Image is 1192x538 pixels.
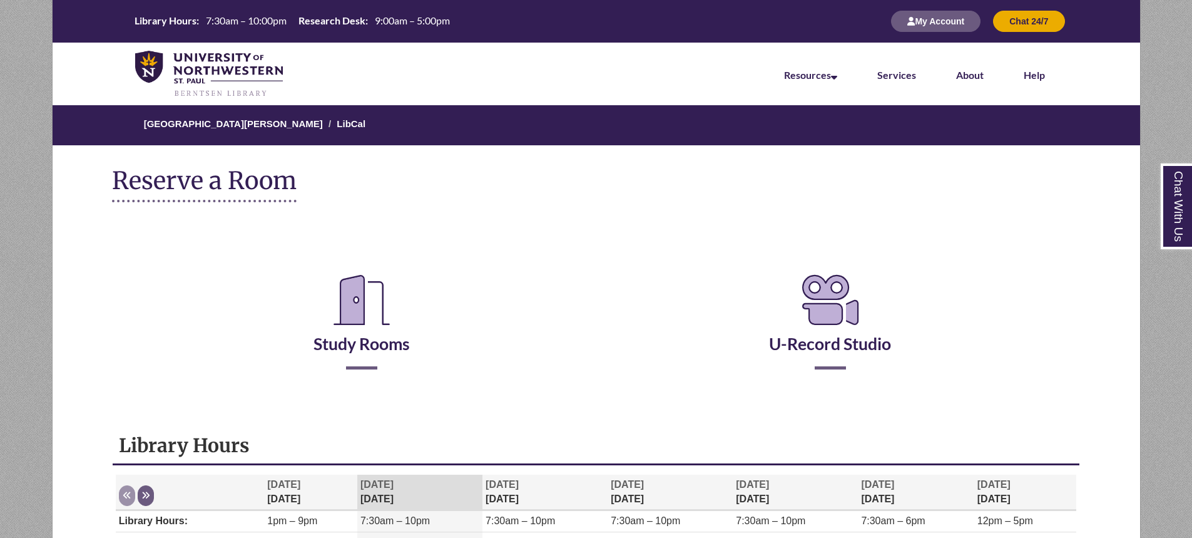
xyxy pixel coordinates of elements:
[993,11,1064,32] button: Chat 24/7
[486,479,519,490] span: [DATE]
[977,479,1011,490] span: [DATE]
[264,475,357,510] th: [DATE]
[360,479,394,490] span: [DATE]
[974,475,1076,510] th: [DATE]
[956,69,984,81] a: About
[293,14,370,28] th: Research Desk:
[891,11,981,32] button: My Account
[337,118,365,129] a: LibCal
[611,515,680,526] span: 7:30am – 10pm
[112,167,297,202] h1: Reserve a Room
[784,69,837,81] a: Resources
[119,485,135,506] button: Previous week
[313,303,410,354] a: Study Rooms
[861,515,925,526] span: 7:30am – 6pm
[375,14,450,26] span: 9:00am – 5:00pm
[486,515,555,526] span: 7:30am – 10pm
[116,511,265,532] td: Library Hours:
[130,14,455,29] a: Hours Today
[608,475,733,510] th: [DATE]
[267,515,317,526] span: 1pm – 9pm
[861,479,894,490] span: [DATE]
[135,51,283,98] img: UNWSP Library Logo
[130,14,201,28] th: Library Hours:
[769,303,891,354] a: U-Record Studio
[24,105,1168,145] nav: Breadcrumb
[144,118,323,129] a: [GEOGRAPHIC_DATA][PERSON_NAME]
[993,16,1064,26] a: Chat 24/7
[267,479,300,490] span: [DATE]
[858,475,974,510] th: [DATE]
[119,433,1074,457] h1: Library Hours
[138,485,154,506] button: Next week
[482,475,608,510] th: [DATE]
[736,479,769,490] span: [DATE]
[977,515,1033,526] span: 12pm – 5pm
[733,475,858,510] th: [DATE]
[736,515,805,526] span: 7:30am – 10pm
[357,475,482,510] th: [DATE]
[1024,69,1045,81] a: Help
[360,515,430,526] span: 7:30am – 10pm
[611,479,644,490] span: [DATE]
[877,69,916,81] a: Services
[206,14,287,26] span: 7:30am – 10:00pm
[891,16,981,26] a: My Account
[112,234,1081,406] div: Reserve a Room
[130,14,455,28] table: Hours Today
